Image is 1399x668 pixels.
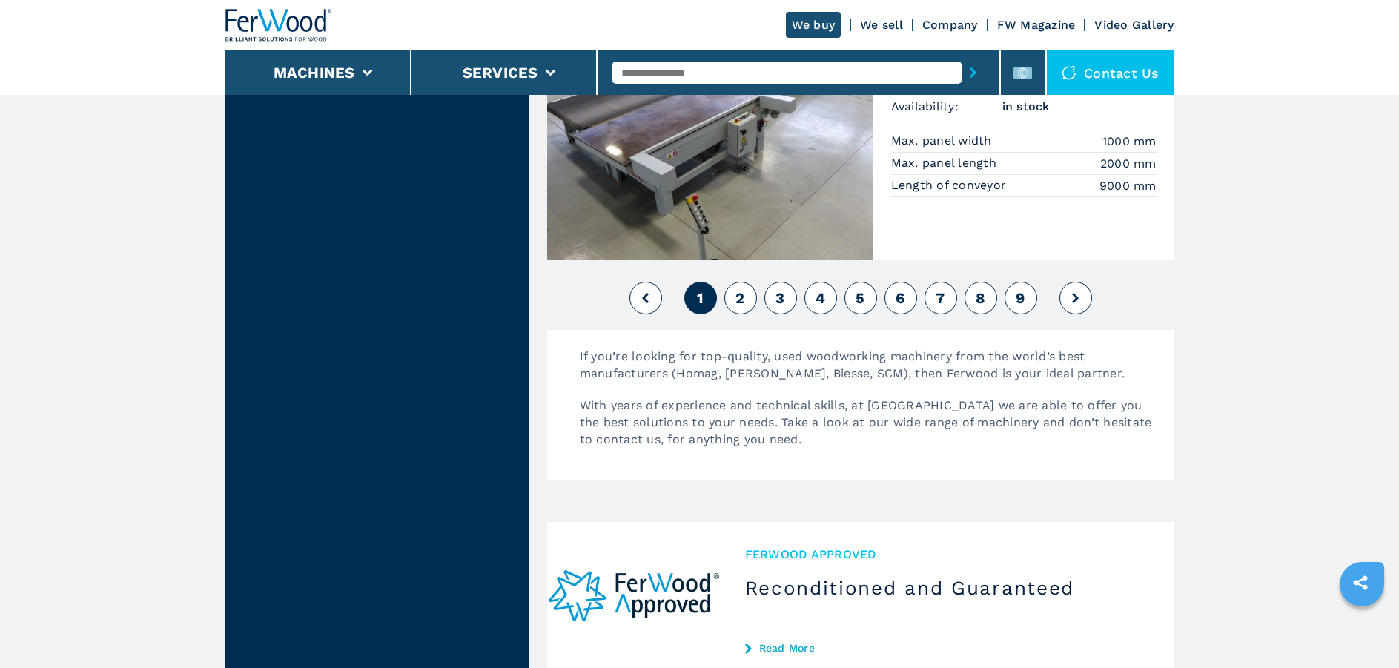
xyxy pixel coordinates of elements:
[745,576,1151,600] h3: Reconditioned and Guaranteed
[547,8,1174,260] a: Panel Return Systems BIESSE PRS - EKOPanel Return SystemsCode:007849Brand:BIESSEModel:PRS - EKOAv...
[976,289,985,307] span: 8
[1100,155,1157,172] em: 2000 mm
[965,282,997,314] button: 8
[816,289,825,307] span: 4
[1094,18,1174,32] a: Video Gallery
[684,282,717,314] button: 1
[804,282,837,314] button: 4
[891,177,1011,194] p: Length of conveyor
[896,289,904,307] span: 6
[1016,289,1025,307] span: 9
[1002,98,1157,115] span: in stock
[925,282,957,314] button: 7
[922,18,978,32] a: Company
[1005,282,1037,314] button: 9
[844,282,877,314] button: 5
[891,133,996,149] p: Max. panel width
[936,289,945,307] span: 7
[735,289,744,307] span: 2
[786,12,841,38] a: We buy
[225,9,332,42] img: Ferwood
[891,98,1002,115] span: Availability:
[1062,65,1076,80] img: Contact us
[1099,177,1157,194] em: 9000 mm
[1342,564,1379,601] a: sharethis
[697,289,704,307] span: 1
[775,289,784,307] span: 3
[547,8,873,260] img: Panel Return Systems BIESSE PRS - EKO
[860,18,903,32] a: We sell
[962,56,985,90] button: submit-button
[1047,50,1174,95] div: Contact us
[997,18,1076,32] a: FW Magazine
[745,546,1151,563] span: Ferwood Approved
[764,282,797,314] button: 3
[891,155,1001,171] p: Max. panel length
[724,282,757,314] button: 2
[856,289,864,307] span: 5
[745,642,1151,654] a: Read More
[884,282,917,314] button: 6
[565,348,1174,397] p: If you’re looking for top-quality, used woodworking machinery from the world’s best manufacturers...
[565,397,1174,463] p: With years of experience and technical skills, at [GEOGRAPHIC_DATA] we are able to offer you the ...
[1336,601,1388,657] iframe: Chat
[1102,133,1157,150] em: 1000 mm
[463,64,538,82] button: Services
[274,64,355,82] button: Machines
